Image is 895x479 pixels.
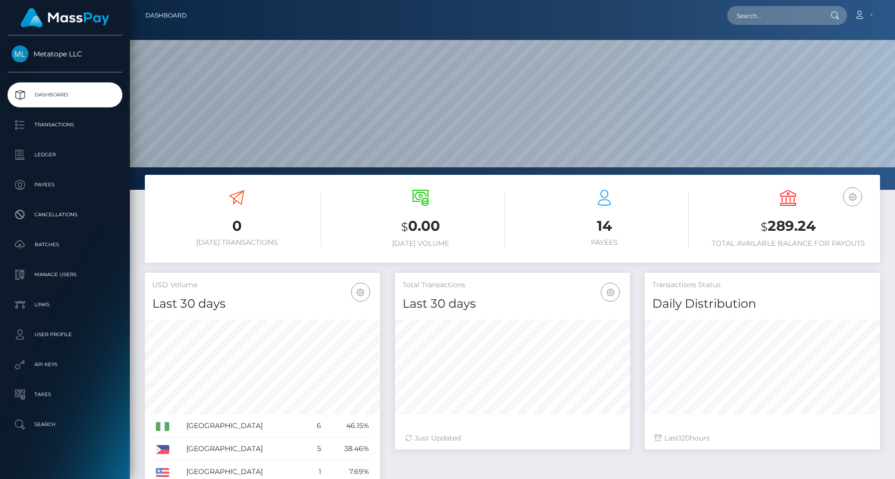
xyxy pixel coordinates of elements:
[7,412,122,437] a: Search
[325,438,373,461] td: 38.46%
[7,142,122,167] a: Ledger
[308,415,325,438] td: 6
[145,5,187,26] a: Dashboard
[152,295,373,313] h4: Last 30 days
[7,352,122,377] a: API Keys
[405,433,620,444] div: Just Updated
[704,239,873,248] h6: Total Available Balance for Payouts
[520,216,689,236] h3: 14
[11,387,118,402] p: Taxes
[403,295,623,313] h4: Last 30 days
[652,280,873,290] h5: Transactions Status
[679,434,690,443] span: 120
[761,220,768,234] small: $
[401,220,408,234] small: $
[156,468,169,477] img: US.png
[403,280,623,290] h5: Total Transactions
[7,382,122,407] a: Taxes
[152,216,321,236] h3: 0
[11,417,118,432] p: Search
[11,207,118,222] p: Cancellations
[7,292,122,317] a: Links
[156,422,169,431] img: NG.png
[152,280,373,290] h5: USD Volume
[11,117,118,132] p: Transactions
[152,238,321,247] h6: [DATE] Transactions
[7,262,122,287] a: Manage Users
[727,6,821,25] input: Search...
[11,147,118,162] p: Ledger
[336,239,505,248] h6: [DATE] Volume
[336,216,505,237] h3: 0.00
[7,322,122,347] a: User Profile
[7,82,122,107] a: Dashboard
[7,49,122,58] span: Metatope LLC
[11,177,118,192] p: Payees
[183,415,307,438] td: [GEOGRAPHIC_DATA]
[7,202,122,227] a: Cancellations
[7,232,122,257] a: Batches
[325,415,373,438] td: 46.15%
[11,327,118,342] p: User Profile
[183,438,307,461] td: [GEOGRAPHIC_DATA]
[11,267,118,282] p: Manage Users
[520,238,689,247] h6: Payees
[11,45,28,62] img: Metatope LLC
[7,172,122,197] a: Payees
[11,237,118,252] p: Batches
[20,8,109,27] img: MassPay Logo
[156,445,169,454] img: PH.png
[11,357,118,372] p: API Keys
[7,112,122,137] a: Transactions
[308,438,325,461] td: 5
[652,295,873,313] h4: Daily Distribution
[655,433,870,444] div: Last hours
[11,297,118,312] p: Links
[704,216,873,237] h3: 289.24
[11,87,118,102] p: Dashboard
